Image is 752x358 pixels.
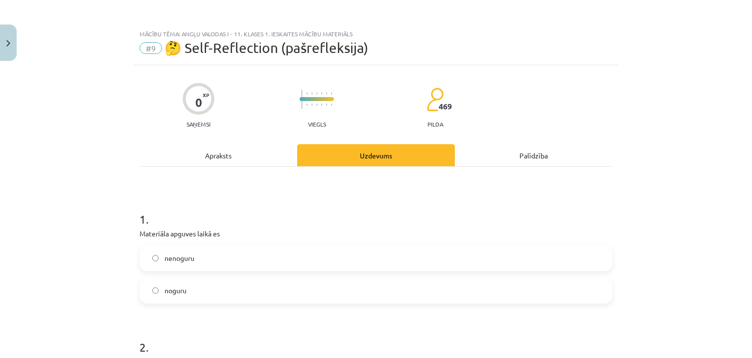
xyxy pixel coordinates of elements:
img: icon-short-line-57e1e144782c952c97e751825c79c345078a6d821885a25fce030b3d8c18986b.svg [316,92,317,95]
img: icon-short-line-57e1e144782c952c97e751825c79c345078a6d821885a25fce030b3d8c18986b.svg [331,103,332,106]
img: icon-short-line-57e1e144782c952c97e751825c79c345078a6d821885a25fce030b3d8c18986b.svg [326,103,327,106]
div: Mācību tēma: Angļu valodas i - 11. klases 1. ieskaites mācību materiāls [140,30,612,37]
span: #9 [140,42,162,54]
img: icon-short-line-57e1e144782c952c97e751825c79c345078a6d821885a25fce030b3d8c18986b.svg [331,92,332,95]
span: noguru [164,285,187,296]
img: icon-short-line-57e1e144782c952c97e751825c79c345078a6d821885a25fce030b3d8c18986b.svg [321,92,322,95]
img: icon-short-line-57e1e144782c952c97e751825c79c345078a6d821885a25fce030b3d8c18986b.svg [316,103,317,106]
img: icon-long-line-d9ea69661e0d244f92f715978eff75569469978d946b2353a9bb055b3ed8787d.svg [302,90,303,109]
img: icon-short-line-57e1e144782c952c97e751825c79c345078a6d821885a25fce030b3d8c18986b.svg [321,103,322,106]
span: nenoguru [164,253,194,263]
input: nenoguru [152,255,159,261]
img: icon-short-line-57e1e144782c952c97e751825c79c345078a6d821885a25fce030b3d8c18986b.svg [326,92,327,95]
div: 0 [195,96,202,109]
span: 469 [439,102,452,111]
div: Palīdzība [455,144,612,166]
input: noguru [152,287,159,294]
span: XP [203,92,209,98]
p: Viegls [308,121,326,128]
img: students-c634bb4e5e11cddfef0936a35e636f08e4e9abd3cc4e673bd6f9a4125e45ecb1.svg [426,87,444,112]
div: Apraksts [140,144,297,166]
p: pilda [427,121,443,128]
img: icon-close-lesson-0947bae3869378f0d4975bcd49f059093ad1ed9edebbc8119c70593378902aed.svg [6,40,10,47]
h1: 1 . [140,195,612,226]
span: 🤔 Self-Reflection (pašrefleksija) [164,40,368,56]
img: icon-short-line-57e1e144782c952c97e751825c79c345078a6d821885a25fce030b3d8c18986b.svg [306,103,307,106]
img: icon-short-line-57e1e144782c952c97e751825c79c345078a6d821885a25fce030b3d8c18986b.svg [306,92,307,95]
div: Uzdevums [297,144,455,166]
h1: 2 . [140,323,612,354]
img: icon-short-line-57e1e144782c952c97e751825c79c345078a6d821885a25fce030b3d8c18986b.svg [311,103,312,106]
p: Saņemsi [183,121,214,128]
p: Materiāla apguves laikā es [140,229,612,239]
img: icon-short-line-57e1e144782c952c97e751825c79c345078a6d821885a25fce030b3d8c18986b.svg [311,92,312,95]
